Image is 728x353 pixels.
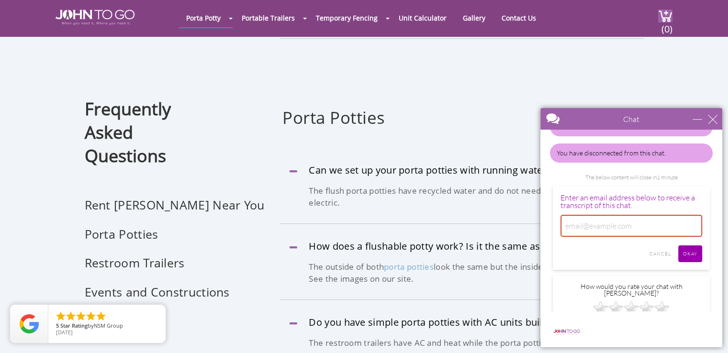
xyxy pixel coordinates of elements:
li:  [55,310,67,322]
a: Porta Potty [179,9,228,27]
li:  [65,310,77,322]
li: Porta Potties [85,226,281,255]
a: Temporary Fencing [309,9,385,27]
span: NSM Group [94,322,123,329]
li: Rent [PERSON_NAME] Near You [85,197,281,226]
a: Contact Us [494,9,543,27]
a: Unit Calculator [392,9,454,27]
li: Restroom Trailers [85,254,281,284]
a: porta potties [384,261,434,272]
span: [DATE] [56,329,73,336]
span: by [56,323,158,330]
a: Can we set up your porta potties with running water? [280,165,643,176]
li:  [85,310,97,322]
li:  [95,310,107,322]
img: Review Rating [20,314,39,333]
img: JOHN to go [56,10,134,25]
a: How does a flushable potty work? Is it the same as a regular toilet? [280,241,643,252]
div: The outside of both look the same but the inside is cleaner and nicer. See the images on our site. [280,261,643,299]
h1: Frequently Asked Questions [85,72,281,168]
span: Star Rating [60,322,88,329]
div: Porta Potties [280,106,643,154]
a: Do you have simple porta potties with AC units built in? [280,317,643,328]
iframe: Live Chat Box [535,102,728,353]
a: Portable Trailers [235,9,302,27]
span: 5 [56,322,59,329]
span: (0) [661,15,672,35]
a: Gallery [456,9,493,27]
li: Events and Constructions [85,284,281,313]
div: The flush porta potties have recycled water and do not need a garden hose or electric. [280,185,643,223]
img: cart a [658,10,672,22]
li:  [75,310,87,322]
